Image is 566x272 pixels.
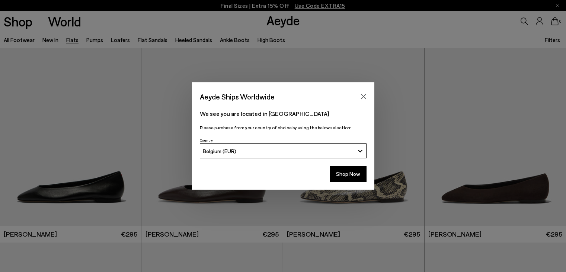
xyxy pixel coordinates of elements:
[200,138,213,142] span: Country
[200,109,367,118] p: We see you are located in [GEOGRAPHIC_DATA]
[200,90,275,103] span: Aeyde Ships Worldwide
[330,166,367,182] button: Shop Now
[200,124,367,131] p: Please purchase from your country of choice by using the below selection:
[203,148,236,154] span: Belgium (EUR)
[358,91,369,102] button: Close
